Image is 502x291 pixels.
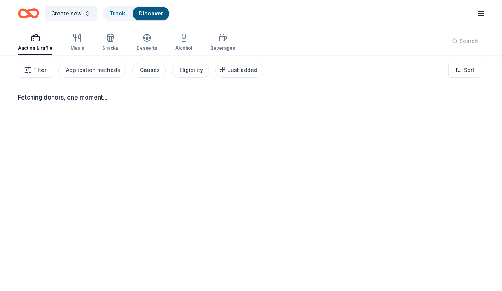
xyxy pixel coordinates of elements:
div: Beverages [210,45,235,51]
a: Track [110,10,125,17]
button: Beverages [210,30,235,55]
button: TrackDiscover [103,6,170,21]
div: Auction & raffle [18,45,52,51]
button: Just added [215,63,263,78]
button: Meals [70,30,84,55]
a: Discover [139,10,163,17]
button: Eligibility [172,63,209,78]
button: Snacks [102,30,118,55]
button: Causes [132,63,166,78]
span: Just added [227,67,257,73]
div: Meals [70,45,84,51]
span: Sort [464,66,474,75]
div: Causes [140,66,160,75]
button: Filter [18,63,52,78]
div: Desserts [136,45,157,51]
button: Desserts [136,30,157,55]
a: Home [18,5,39,22]
button: Application methods [58,63,126,78]
button: Sort [448,63,481,78]
div: Fetching donors, one moment... [18,93,484,102]
div: Application methods [66,66,120,75]
div: Snacks [102,45,118,51]
span: Filter [33,66,46,75]
span: Create new [51,9,82,18]
div: Eligibility [179,66,203,75]
div: Alcohol [175,45,192,51]
button: Auction & raffle [18,30,52,55]
button: Create new [45,6,97,21]
button: Alcohol [175,30,192,55]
